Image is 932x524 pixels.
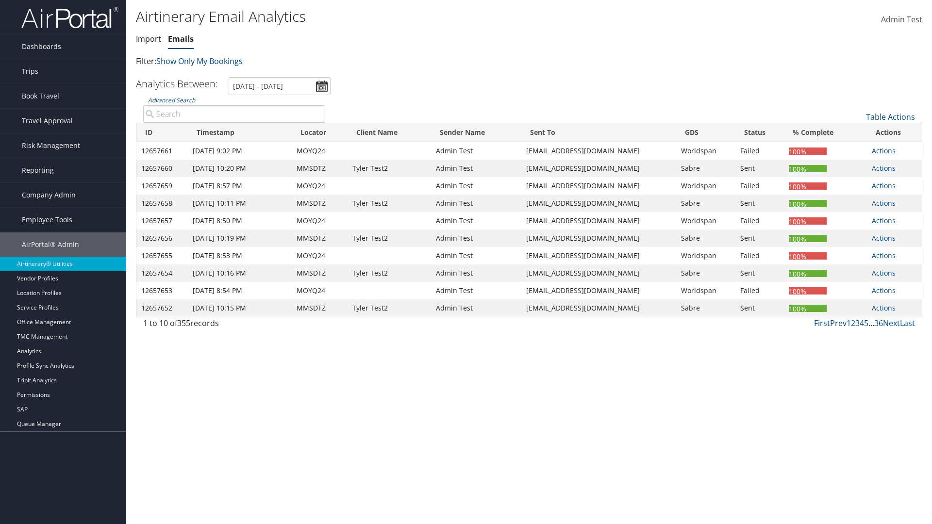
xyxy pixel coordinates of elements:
a: Actions [872,303,896,312]
td: Failed [735,177,784,195]
div: 100% [789,165,827,172]
th: % Complete: activate to sort column ascending [784,123,867,142]
td: Sabre [676,195,735,212]
td: [EMAIL_ADDRESS][DOMAIN_NAME] [521,142,676,160]
td: Admin Test [431,142,521,160]
td: [DATE] 10:16 PM [188,264,292,282]
th: Locator [292,123,347,142]
a: Actions [872,233,896,243]
td: MOYQ24 [292,142,347,160]
td: [DATE] 10:20 PM [188,160,292,177]
span: Dashboards [22,34,61,59]
a: Actions [872,198,896,208]
div: 100% [789,147,827,155]
td: Tyler Test2 [348,264,431,282]
td: [DATE] 8:54 PM [188,282,292,299]
td: [EMAIL_ADDRESS][DOMAIN_NAME] [521,299,676,317]
td: Worldspan [676,177,735,195]
a: Prev [830,318,847,328]
td: 12657653 [136,282,188,299]
div: 100% [789,270,827,277]
th: Client Name: activate to sort column ascending [348,123,431,142]
td: Worldspan [676,142,735,160]
th: Sender Name: activate to sort column ascending [431,123,521,142]
th: Status: activate to sort column ascending [735,123,784,142]
h3: Analytics Between: [136,77,218,90]
td: Admin Test [431,264,521,282]
td: [EMAIL_ADDRESS][DOMAIN_NAME] [521,195,676,212]
td: [EMAIL_ADDRESS][DOMAIN_NAME] [521,247,676,264]
td: Admin Test [431,212,521,229]
div: 1 to 10 of records [143,317,325,334]
a: 2 [851,318,855,328]
span: Reporting [22,158,54,182]
td: [EMAIL_ADDRESS][DOMAIN_NAME] [521,212,676,229]
td: 12657661 [136,142,188,160]
a: Actions [872,216,896,225]
th: GDS: activate to sort column ascending [676,123,735,142]
span: 355 [177,318,190,328]
td: Sabre [676,160,735,177]
a: 36 [874,318,883,328]
span: Trips [22,59,38,83]
a: Table Actions [866,112,915,122]
td: MMSDTZ [292,299,347,317]
span: … [868,318,874,328]
span: Admin Test [881,14,922,25]
th: Actions [867,123,922,142]
td: Admin Test [431,177,521,195]
td: MMSDTZ [292,160,347,177]
td: Admin Test [431,229,521,247]
td: Sabre [676,229,735,247]
a: Actions [872,251,896,260]
div: 100% [789,200,827,207]
a: Actions [872,164,896,173]
div: 100% [789,305,827,312]
td: MMSDTZ [292,264,347,282]
td: [DATE] 8:57 PM [188,177,292,195]
th: ID: activate to sort column ascending [136,123,188,142]
a: Actions [872,268,896,278]
td: Worldspan [676,212,735,229]
td: Admin Test [431,282,521,299]
span: AirPortal® Admin [22,232,79,257]
td: Failed [735,212,784,229]
a: Actions [872,146,896,155]
td: Failed [735,247,784,264]
td: Sent [735,264,784,282]
td: 12657654 [136,264,188,282]
td: [DATE] 10:19 PM [188,229,292,247]
div: 100% [789,287,827,295]
td: 12657657 [136,212,188,229]
p: Filter: [136,55,660,68]
th: Timestamp: activate to sort column ascending [188,123,292,142]
input: Advanced Search [143,105,325,123]
span: Employee Tools [22,208,72,232]
span: Book Travel [22,84,59,108]
td: Admin Test [431,247,521,264]
td: MMSDTZ [292,195,347,212]
h1: Airtinerary Email Analytics [136,6,660,27]
a: Admin Test [881,5,922,35]
td: Sent [735,195,784,212]
td: [EMAIL_ADDRESS][DOMAIN_NAME] [521,229,676,247]
td: 12657658 [136,195,188,212]
a: Last [900,318,915,328]
td: MOYQ24 [292,212,347,229]
a: Actions [872,181,896,190]
td: Failed [735,282,784,299]
td: Sabre [676,264,735,282]
td: Worldspan [676,282,735,299]
span: Company Admin [22,183,76,207]
td: Tyler Test2 [348,160,431,177]
span: Risk Management [22,133,80,158]
td: MOYQ24 [292,282,347,299]
td: Admin Test [431,160,521,177]
td: Admin Test [431,195,521,212]
input: [DATE] - [DATE] [229,77,331,95]
a: Show Only My Bookings [156,56,243,66]
td: [EMAIL_ADDRESS][DOMAIN_NAME] [521,282,676,299]
td: Sabre [676,299,735,317]
a: Next [883,318,900,328]
td: MMSDTZ [292,229,347,247]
